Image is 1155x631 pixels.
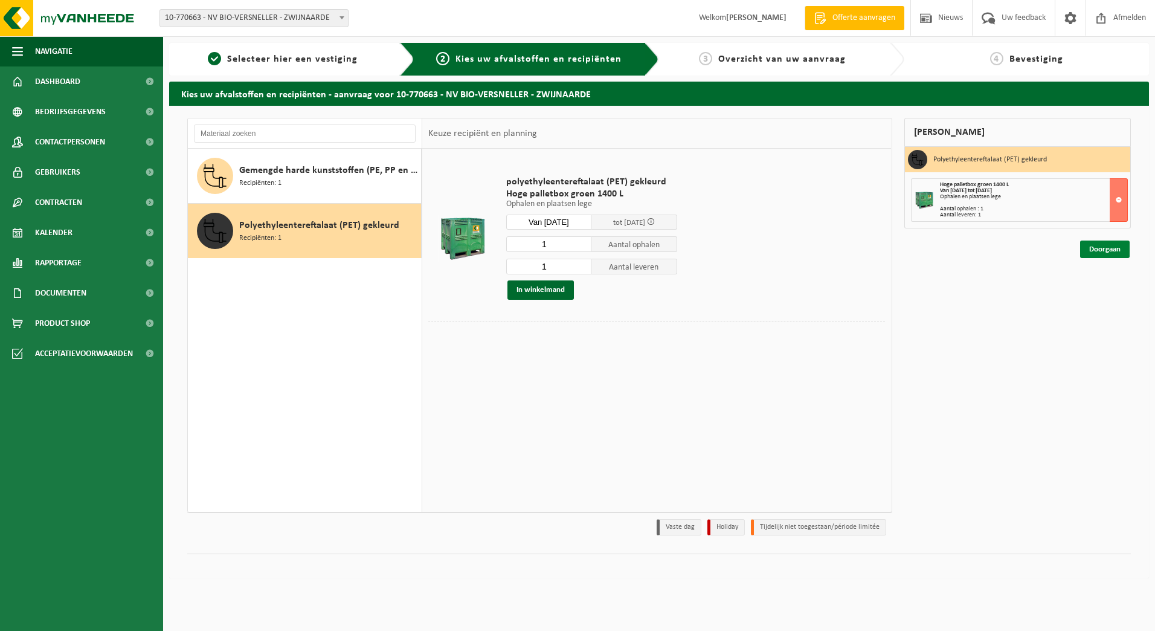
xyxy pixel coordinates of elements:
[422,118,543,149] div: Keuze recipiënt en planning
[829,12,898,24] span: Offerte aanvragen
[35,157,80,187] span: Gebruikers
[35,66,80,97] span: Dashboard
[613,219,645,227] span: tot [DATE]
[506,188,677,200] span: Hoge palletbox groen 1400 L
[940,194,1128,200] div: Ophalen en plaatsen lege
[940,212,1128,218] div: Aantal leveren: 1
[1009,54,1063,64] span: Bevestiging
[940,206,1128,212] div: Aantal ophalen : 1
[805,6,904,30] a: Offerte aanvragen
[940,181,1009,188] span: Hoge palletbox groen 1400 L
[35,36,72,66] span: Navigatie
[718,54,846,64] span: Overzicht van uw aanvraag
[1080,241,1130,258] a: Doorgaan
[35,127,105,157] span: Contactpersonen
[506,200,677,209] p: Ophalen en plaatsen lege
[726,13,787,22] strong: [PERSON_NAME]
[506,215,592,230] input: Selecteer datum
[194,125,416,143] input: Materiaal zoeken
[239,178,282,189] span: Recipiënten: 1
[751,519,886,536] li: Tijdelijk niet toegestaan/période limitée
[35,187,82,218] span: Contracten
[169,82,1149,105] h2: Kies uw afvalstoffen en recipiënten - aanvraag voor 10-770663 - NV BIO-VERSNELLER - ZWIJNAARDE
[239,218,399,233] span: Polyethyleentereftalaat (PET) gekleurd
[35,248,82,278] span: Rapportage
[699,52,712,65] span: 3
[227,54,358,64] span: Selecteer hier een vestiging
[933,150,1047,169] h3: Polyethyleentereftalaat (PET) gekleurd
[455,54,622,64] span: Kies uw afvalstoffen en recipiënten
[35,308,90,338] span: Product Shop
[436,52,449,65] span: 2
[188,149,422,204] button: Gemengde harde kunststoffen (PE, PP en PVC), recycleerbaar (industrieel) Recipiënten: 1
[507,280,574,300] button: In winkelmand
[160,10,348,27] span: 10-770663 - NV BIO-VERSNELLER - ZWIJNAARDE
[591,236,677,252] span: Aantal ophalen
[239,233,282,244] span: Recipiënten: 1
[35,97,106,127] span: Bedrijfsgegevens
[159,9,349,27] span: 10-770663 - NV BIO-VERSNELLER - ZWIJNAARDE
[239,163,418,178] span: Gemengde harde kunststoffen (PE, PP en PVC), recycleerbaar (industrieel)
[990,52,1003,65] span: 4
[591,259,677,274] span: Aantal leveren
[35,278,86,308] span: Documenten
[175,52,390,66] a: 1Selecteer hier een vestiging
[940,187,992,194] strong: Van [DATE] tot [DATE]
[657,519,701,536] li: Vaste dag
[188,204,422,258] button: Polyethyleentereftalaat (PET) gekleurd Recipiënten: 1
[208,52,221,65] span: 1
[35,338,133,369] span: Acceptatievoorwaarden
[904,118,1131,147] div: [PERSON_NAME]
[506,176,677,188] span: polyethyleentereftalaat (PET) gekleurd
[707,519,745,536] li: Holiday
[35,218,72,248] span: Kalender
